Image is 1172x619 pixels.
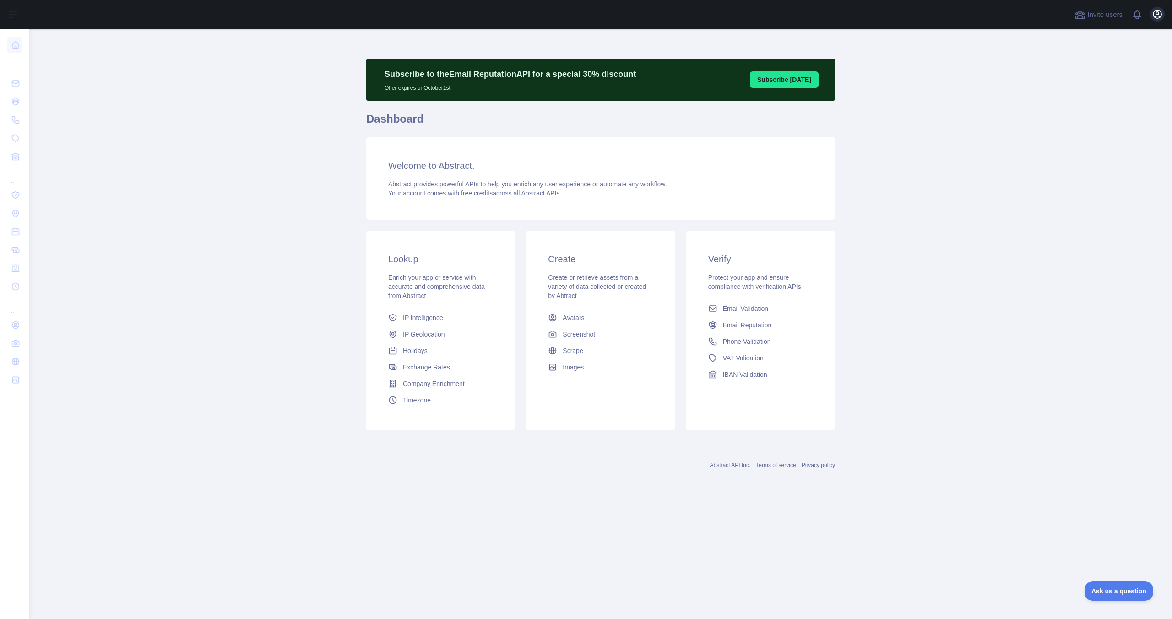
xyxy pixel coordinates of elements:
a: Phone Validation [705,333,817,350]
span: Protect your app and ensure compliance with verification APIs [708,274,801,290]
a: Email Validation [705,300,817,317]
span: Holidays [403,346,428,355]
span: Avatars [563,313,584,322]
span: Your account comes with across all Abstract APIs. [388,190,561,197]
a: Scrape [544,342,657,359]
div: ... [7,297,22,315]
a: Screenshot [544,326,657,342]
a: Images [544,359,657,375]
a: IBAN Validation [705,366,817,383]
button: Subscribe [DATE] [750,71,819,88]
a: Terms of service [756,462,796,468]
a: IP Intelligence [385,309,497,326]
span: free credits [461,190,493,197]
button: Invite users [1073,7,1124,22]
span: Exchange Rates [403,363,450,372]
a: Exchange Rates [385,359,497,375]
span: Email Reputation [723,320,772,330]
span: Phone Validation [723,337,771,346]
span: Screenshot [563,330,595,339]
span: Email Validation [723,304,768,313]
span: IP Intelligence [403,313,443,322]
a: VAT Validation [705,350,817,366]
h1: Dashboard [366,112,835,134]
a: Privacy policy [802,462,835,468]
span: Enrich your app or service with accurate and comprehensive data from Abstract [388,274,485,299]
h3: Create [548,253,653,266]
span: IBAN Validation [723,370,767,379]
p: Subscribe to the Email Reputation API for a special 30 % discount [385,68,636,81]
a: Company Enrichment [385,375,497,392]
span: VAT Validation [723,353,764,363]
span: Company Enrichment [403,379,465,388]
span: Timezone [403,396,431,405]
span: IP Geolocation [403,330,445,339]
span: Create or retrieve assets from a variety of data collected or created by Abtract [548,274,646,299]
div: ... [7,55,22,73]
h3: Verify [708,253,813,266]
span: Abstract provides powerful APIs to help you enrich any user experience or automate any workflow. [388,180,667,188]
a: Holidays [385,342,497,359]
p: Offer expires on October 1st. [385,81,636,92]
iframe: Toggle Customer Support [1085,581,1154,601]
a: Email Reputation [705,317,817,333]
span: Invite users [1087,10,1123,20]
a: IP Geolocation [385,326,497,342]
a: Avatars [544,309,657,326]
h3: Lookup [388,253,493,266]
span: Images [563,363,584,372]
a: Timezone [385,392,497,408]
a: Abstract API Inc. [710,462,751,468]
span: Scrape [563,346,583,355]
h3: Welcome to Abstract. [388,159,813,172]
div: ... [7,167,22,185]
